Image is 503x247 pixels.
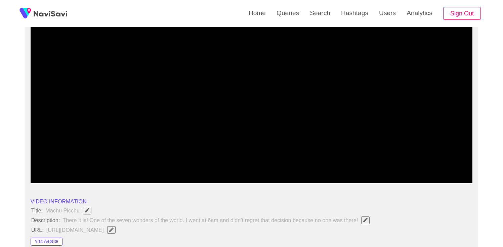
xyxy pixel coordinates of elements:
[443,7,481,20] button: Sign Out
[31,238,62,246] button: Visit Website
[62,216,374,225] span: There it is! One of the seven wonders of the world. I went at 6am and didn’t regret that decision...
[31,197,472,205] li: VIDEO INFORMATION
[34,10,67,17] img: fireSpot
[84,208,90,212] span: Edit Field
[361,216,370,224] button: Edit Field
[17,5,34,22] img: fireSpot
[83,207,91,214] button: Edit Field
[107,226,116,234] button: Edit Field
[46,226,120,235] span: [URL][DOMAIN_NAME]
[109,228,114,232] span: Edit Field
[363,218,368,222] span: Edit Field
[31,227,44,233] span: URL:
[31,217,60,224] span: Description:
[31,238,62,244] a: Visit Website
[45,206,95,215] span: Machu Picchu
[31,207,43,214] span: Title:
